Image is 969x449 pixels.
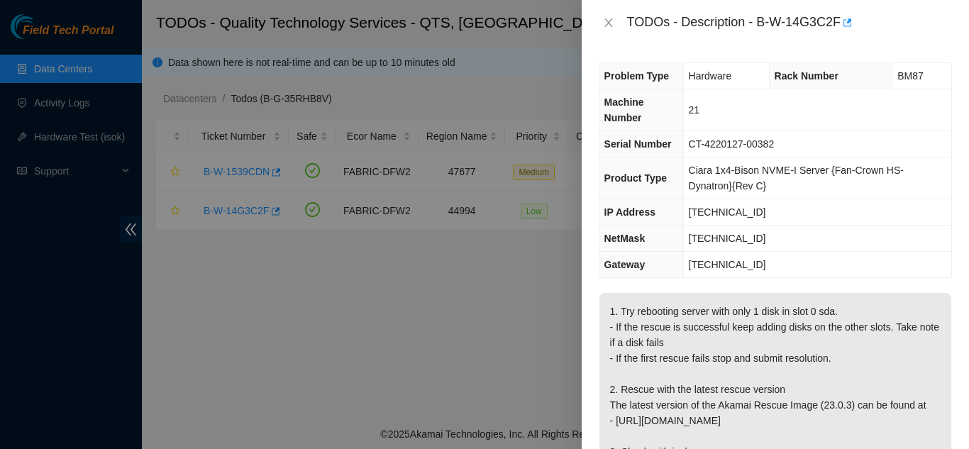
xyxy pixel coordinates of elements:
[604,96,644,123] span: Machine Number
[689,70,732,82] span: Hardware
[604,233,646,244] span: NetMask
[689,104,700,116] span: 21
[689,138,775,150] span: CT-4220127-00382
[689,259,766,270] span: [TECHNICAL_ID]
[604,206,655,218] span: IP Address
[775,70,838,82] span: Rack Number
[603,17,614,28] span: close
[627,11,952,34] div: TODOs - Description - B-W-14G3C2F
[604,259,646,270] span: Gateway
[897,70,924,82] span: BM87
[689,206,766,218] span: [TECHNICAL_ID]
[604,172,667,184] span: Product Type
[599,16,619,30] button: Close
[604,138,672,150] span: Serial Number
[689,165,904,192] span: Ciara 1x4-Bison NVME-I Server {Fan-Crown HS-Dynatron}{Rev C}
[689,233,766,244] span: [TECHNICAL_ID]
[604,70,670,82] span: Problem Type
